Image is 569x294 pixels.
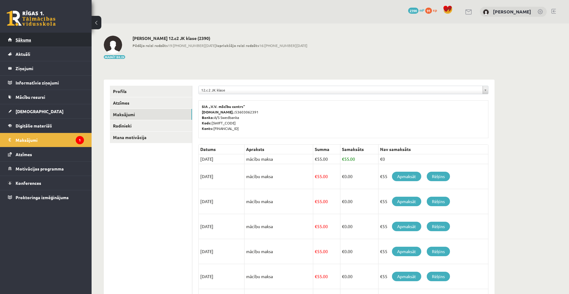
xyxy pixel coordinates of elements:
th: Datums [199,145,245,154]
a: [DEMOGRAPHIC_DATA] [8,104,84,118]
span: 12.c2 JK klase [201,86,480,94]
span: € [315,249,317,254]
a: Apmaksāt [392,222,421,231]
img: Rauls Sakne [104,36,122,54]
a: Apmaksāt [392,272,421,281]
span: € [342,249,344,254]
legend: Ziņojumi [16,61,84,75]
span: 19:[PHONE_NUMBER][DATE] 16:[PHONE_NUMBER][DATE] [132,43,307,48]
span: € [342,224,344,229]
td: 0.00 [340,214,378,239]
td: mācību maksa [245,264,313,289]
span: € [342,274,344,279]
td: [DATE] [199,214,245,239]
td: [DATE] [199,164,245,189]
span: Konferences [16,180,41,186]
td: 55.00 [313,239,340,264]
td: mācību maksa [245,154,313,164]
span: Sākums [16,37,31,42]
a: [PERSON_NAME] [493,9,531,15]
a: Maksājumi [110,109,192,120]
span: Atzīmes [16,152,32,157]
span: Proktoringa izmēģinājums [16,195,69,200]
span: € [315,224,317,229]
td: 0.00 [340,164,378,189]
td: [DATE] [199,264,245,289]
legend: Maksājumi [16,133,84,147]
td: 55.00 [340,154,378,164]
b: Banka: [202,115,214,120]
td: mācību maksa [245,164,313,189]
span: € [342,174,344,179]
td: 55.00 [313,264,340,289]
td: 0.00 [340,239,378,264]
td: mācību maksa [245,189,313,214]
a: Radinieki [110,120,192,131]
td: mācību maksa [245,239,313,264]
a: Profils [110,86,192,97]
td: 0.00 [340,264,378,289]
a: Rīgas 1. Tālmācības vidusskola [7,11,56,26]
th: Apraksts [245,145,313,154]
td: 55.00 [313,164,340,189]
span: 2390 [408,8,419,14]
span: € [315,274,317,279]
a: Rēķins [427,172,450,181]
b: Konts: [202,126,213,131]
td: €55 [378,264,488,289]
a: Atzīmes [110,97,192,109]
td: €55 [378,164,488,189]
td: €55 [378,214,488,239]
th: Samaksāts [340,145,378,154]
span: xp [433,8,437,13]
img: Rauls Sakne [483,9,489,15]
b: [DOMAIN_NAME].: [202,109,235,114]
a: Rēķins [427,272,450,281]
a: Rēķins [427,247,450,256]
td: [DATE] [199,189,245,214]
button: Mainīt bildi [104,55,125,59]
span: Motivācijas programma [16,166,64,171]
span: Aktuāli [16,51,30,57]
a: Digitālie materiāli [8,119,84,133]
a: 2390 mP [408,8,424,13]
span: mP [419,8,424,13]
a: Konferences [8,176,84,190]
a: Sākums [8,33,84,47]
b: Kods: [202,120,212,125]
a: Motivācijas programma [8,162,84,176]
td: [DATE] [199,154,245,164]
td: €0 [378,154,488,164]
span: Mācību resursi [16,94,45,100]
a: 12.c2 JK klase [199,86,488,94]
a: Mana motivācija [110,132,192,143]
td: €55 [378,189,488,214]
span: € [315,156,317,162]
th: Summa [313,145,340,154]
span: 91 [425,8,432,14]
span: € [315,174,317,179]
a: Rēķins [427,197,450,206]
a: Apmaksāt [392,172,421,181]
span: [DEMOGRAPHIC_DATA] [16,109,63,114]
a: Mācību resursi [8,90,84,104]
b: Iepriekšējo reizi redzēts [216,43,259,48]
b: Pēdējo reizi redzēts [132,43,168,48]
td: 0.00 [340,189,378,214]
legend: Informatīvie ziņojumi [16,76,84,90]
a: Ziņojumi [8,61,84,75]
td: 55.00 [313,154,340,164]
th: Nav samaksāts [378,145,488,154]
a: Informatīvie ziņojumi [8,76,84,90]
a: 91 xp [425,8,440,13]
a: Proktoringa izmēģinājums [8,190,84,204]
td: 55.00 [313,189,340,214]
span: € [315,199,317,204]
a: Maksājumi1 [8,133,84,147]
td: 55.00 [313,214,340,239]
i: 1 [76,136,84,144]
b: SIA „V.V. mācību centrs” [202,104,245,109]
span: € [342,199,344,204]
span: Digitālie materiāli [16,123,52,128]
p: 53603062391 A/S Swedbanka [SWIFT_CODE] [FINANCIAL_ID] [202,104,485,131]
